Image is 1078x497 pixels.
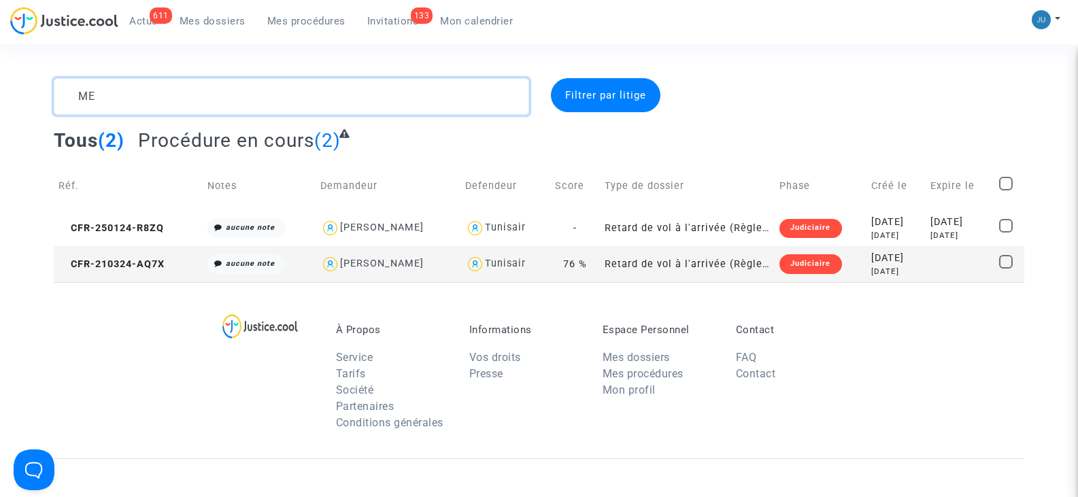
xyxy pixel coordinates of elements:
td: Phase [775,162,866,210]
a: Mes dossiers [603,351,670,364]
div: Judiciaire [779,254,841,273]
td: Retard de vol à l'arrivée (Règlement CE n°261/2004) [600,210,775,246]
a: Mon calendrier [429,11,524,31]
div: [PERSON_NAME] [340,258,424,269]
div: Tunisair [485,258,526,269]
span: 76 % [563,258,587,270]
td: Demandeur [316,162,460,210]
iframe: Help Scout Beacon - Open [14,449,54,490]
span: (2) [314,129,341,152]
img: icon-user.svg [465,218,485,238]
a: Mon profil [603,383,656,396]
span: Mes procédures [267,15,346,27]
img: icon-user.svg [320,218,340,238]
div: [DATE] [930,230,990,241]
div: Tunisair [485,222,526,233]
a: Mes procédures [256,11,356,31]
p: À Propos [336,324,449,336]
span: CFR-210324-AQ7X [58,258,165,270]
div: [PERSON_NAME] [340,222,424,233]
div: [DATE] [871,215,920,230]
p: Espace Personnel [603,324,715,336]
div: [DATE] [871,266,920,277]
img: icon-user.svg [320,254,340,274]
span: Mes dossiers [180,15,246,27]
td: Type de dossier [600,162,775,210]
span: Actus [129,15,158,27]
p: Informations [469,324,582,336]
a: 611Actus [118,11,169,31]
div: 611 [150,7,172,24]
a: FAQ [736,351,757,364]
td: Notes [203,162,316,210]
span: Invitations [367,15,419,27]
a: Service [336,351,373,364]
span: Mon calendrier [440,15,513,27]
td: Retard de vol à l'arrivée (Règlement CE n°261/2004) [600,246,775,282]
a: Presse [469,367,503,380]
span: CFR-250124-R8ZQ [58,222,164,234]
div: 133 [411,7,433,24]
a: Contact [736,367,776,380]
span: - [573,222,577,234]
a: Partenaires [336,400,394,413]
i: aucune note [226,223,275,232]
span: Procédure en cours [138,129,314,152]
div: Judiciaire [779,219,841,238]
img: jc-logo.svg [10,7,118,35]
div: [DATE] [871,251,920,266]
td: Réf. [54,162,202,210]
i: aucune note [226,259,275,268]
span: (2) [98,129,124,152]
img: 5a1477657f894e90ed302d2948cf88b6 [1032,10,1051,29]
span: Tous [54,129,98,152]
td: Créé le [866,162,925,210]
a: Conditions générales [336,416,443,429]
a: Société [336,383,374,396]
p: Contact [736,324,849,336]
img: logo-lg.svg [222,314,298,339]
a: Mes procédures [603,367,684,380]
a: Vos droits [469,351,521,364]
a: Mes dossiers [169,11,256,31]
span: Filtrer par litige [565,89,646,101]
img: icon-user.svg [465,254,485,274]
a: Tarifs [336,367,366,380]
td: Expire le [926,162,994,210]
div: [DATE] [871,230,920,241]
td: Defendeur [460,162,550,210]
td: Score [550,162,600,210]
a: 133Invitations [356,11,430,31]
div: [DATE] [930,215,990,230]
